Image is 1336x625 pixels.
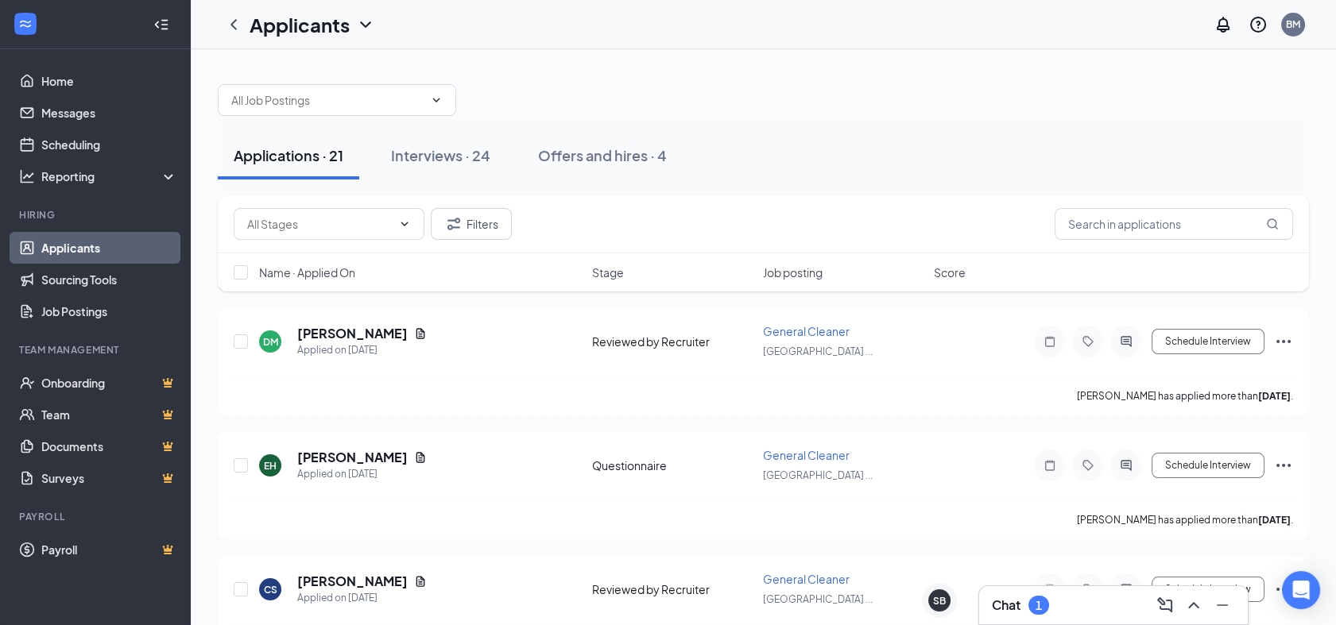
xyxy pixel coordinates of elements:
svg: Document [414,451,427,464]
span: Name · Applied On [259,264,355,280]
h1: Applicants [250,11,350,38]
input: Search in applications [1055,208,1293,240]
div: Applied on [DATE] [297,590,427,606]
svg: Note [1040,583,1059,596]
svg: Note [1040,459,1059,472]
a: Job Postings [41,295,177,327]
b: [DATE] [1258,390,1291,402]
div: Applications · 21 [234,145,343,165]
a: DocumentsCrown [41,430,177,462]
span: General Cleaner [763,324,850,338]
svg: ChevronDown [398,218,411,230]
svg: Minimize [1213,596,1232,615]
p: [PERSON_NAME] has applied more than . [1077,389,1293,403]
svg: MagnifyingGlass [1266,218,1279,230]
h3: Chat [992,596,1020,614]
a: TeamCrown [41,399,177,430]
a: PayrollCrown [41,534,177,565]
svg: ChevronUp [1184,596,1203,615]
h5: [PERSON_NAME] [297,449,408,466]
svg: Tag [1078,459,1098,472]
input: All Stages [247,215,392,233]
div: 1 [1036,599,1042,612]
button: Schedule Interview [1152,577,1264,602]
button: Schedule Interview [1152,329,1264,354]
svg: Ellipses [1274,332,1293,351]
svg: Document [414,327,427,340]
svg: ActiveChat [1117,335,1136,348]
a: Messages [41,97,177,129]
span: General Cleaner [763,448,850,462]
div: Reviewed by Recruiter [592,581,753,597]
div: Reviewed by Recruiter [592,334,753,349]
b: [DATE] [1258,514,1291,526]
svg: ChevronLeft [224,15,243,34]
span: Score [934,264,966,280]
input: All Job Postings [231,91,424,109]
span: General Cleaner [763,572,850,586]
div: Team Management [19,343,174,357]
span: [GEOGRAPHIC_DATA] ... [763,345,873,357]
svg: Tag [1078,583,1098,596]
div: DM [263,335,278,349]
h5: [PERSON_NAME] [297,325,408,342]
a: Scheduling [41,129,177,160]
span: Stage [592,264,624,280]
p: [PERSON_NAME] has applied more than . [1077,513,1293,527]
div: CS [264,583,277,596]
div: Payroll [19,510,174,523]
h5: [PERSON_NAME] [297,573,408,590]
svg: Filter [444,214,463,233]
svg: ChevronDown [430,94,443,106]
svg: Analysis [19,168,35,184]
svg: Ellipses [1274,580,1293,599]
div: Open Intercom Messenger [1282,571,1320,609]
a: SurveysCrown [41,462,177,494]
a: Sourcing Tools [41,264,177,295]
button: Schedule Interview [1152,453,1264,478]
svg: QuestionInfo [1249,15,1268,34]
svg: Collapse [153,17,169,33]
span: Job posting [763,264,823,280]
div: Reporting [41,168,178,184]
div: EH [264,459,277,473]
svg: ChevronDown [356,15,375,34]
button: Minimize [1210,592,1235,618]
div: BM [1286,17,1300,31]
svg: WorkstreamLogo [17,16,33,32]
button: Filter Filters [431,208,512,240]
div: Applied on [DATE] [297,466,427,482]
div: Offers and hires · 4 [538,145,667,165]
a: OnboardingCrown [41,367,177,399]
a: Applicants [41,232,177,264]
div: Interviews · 24 [391,145,490,165]
svg: Tag [1078,335,1098,348]
div: Applied on [DATE] [297,342,427,358]
div: Questionnaire [592,457,753,473]
span: [GEOGRAPHIC_DATA] ... [763,469,873,481]
svg: Note [1040,335,1059,348]
div: Hiring [19,208,174,222]
svg: Document [414,575,427,588]
span: [GEOGRAPHIC_DATA] ... [763,593,873,605]
svg: ActiveChat [1117,459,1136,472]
button: ComposeMessage [1152,592,1178,618]
div: SB [933,594,946,608]
svg: ActiveChat [1117,583,1136,596]
svg: ComposeMessage [1156,596,1175,615]
svg: Notifications [1214,15,1233,34]
a: Home [41,65,177,97]
button: ChevronUp [1181,592,1206,618]
svg: Ellipses [1274,456,1293,475]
